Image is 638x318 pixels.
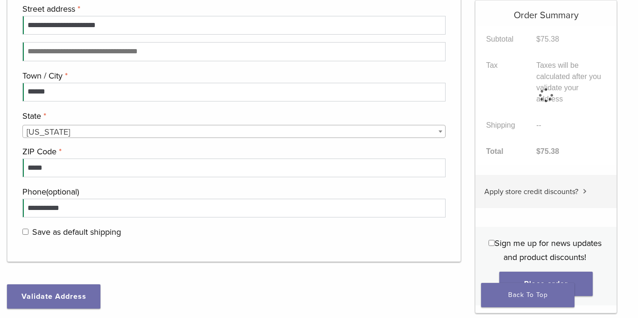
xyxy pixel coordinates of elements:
input: Sign me up for news updates and product discounts! [489,240,495,246]
label: State [22,109,443,123]
label: Town / City [22,69,443,83]
span: Louisiana [22,125,446,138]
button: Validate Address [7,284,100,309]
span: Louisiana [23,125,445,138]
span: (optional) [46,187,79,197]
span: Apply store credit discounts? [484,187,578,196]
span: Sign me up for news updates and product discounts! [495,238,602,262]
label: ZIP Code [22,145,443,159]
a: Back To Top [481,283,574,307]
img: caret.svg [583,189,587,194]
input: Save as default shipping [22,229,28,235]
button: Place order [499,272,593,296]
label: Street address [22,2,443,16]
label: Save as default shipping [22,225,443,239]
h5: Order Summary [475,0,617,21]
label: Phone [22,185,443,199]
